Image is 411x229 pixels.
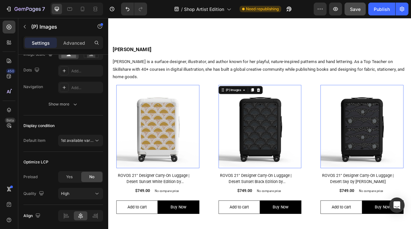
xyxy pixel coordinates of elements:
[345,3,366,15] button: Save
[270,196,365,213] a: ROVOS 21'' Designer Carry-On Luggage | Desert Sky by Liz Kohler Brown
[3,3,48,15] button: 7
[350,6,361,12] span: Save
[140,196,235,213] a: ROVOS 21'' Designer Carry-On Luggage | Desert Sunset Black Edition by Liz Kohler Brown
[42,5,45,13] p: 7
[6,69,15,74] div: 450
[246,6,279,12] span: Need republishing
[23,189,45,198] div: Quality
[5,118,15,123] div: Beta
[23,50,54,59] div: Image scale
[293,215,313,224] div: $749.00
[23,174,38,180] div: Preload
[58,188,103,199] button: High
[59,218,90,222] p: No compare price
[61,191,69,196] span: High
[33,215,54,224] div: $749.00
[5,52,377,78] span: [PERSON_NAME] is a surface designer, illustrator, and author known for her playful, nature-inspir...
[140,85,246,191] a: ROVOS 21'' Designer Carry-On Luggage | Desert Sunset Black Edition by Liz Kohler Brown
[23,84,43,90] div: Navigation
[23,159,48,165] div: Optimize LCP
[23,98,103,110] button: Show more
[89,174,94,180] span: No
[10,196,105,213] a: ROVOS 21'' Designer Carry-On Luggage | Desert Sunset White Edition by Liz Kohler Brown
[389,197,405,213] div: Open Intercom Messenger
[140,196,235,213] h2: ROVOS 21'' Designer Carry-On Luggage | Desert Sunset Black Edition by [PERSON_NAME]
[58,135,103,146] button: 1st available variant
[184,6,224,13] span: Shop Artist Edition
[181,6,183,13] span: /
[23,66,41,75] div: Dots
[31,23,86,31] p: (P) Images
[48,101,78,107] div: Show more
[61,138,97,143] span: 1st available variant
[163,215,183,224] div: $749.00
[10,196,105,213] h2: ROVOS 21'' Designer Carry-On Luggage | Desert Sunset White Edition by [PERSON_NAME]
[71,85,101,91] div: Add...
[374,6,390,13] div: Publish
[23,212,42,220] div: Align
[32,40,50,46] p: Settings
[270,196,365,213] h2: ROVOS 21'' Designer Carry-On Luggage | Desert Sky by [PERSON_NAME]
[270,85,375,191] a: ROVOS 21'' Designer Carry-On Luggage | Desert Sky by Liz Kohler Brown
[63,40,85,46] p: Advanced
[188,218,219,222] p: No compare price
[71,68,101,74] div: Add...
[23,123,55,129] div: Display condition
[108,18,411,229] iframe: Design area
[121,3,147,15] div: Undo/Redo
[23,138,46,143] div: Default item
[319,218,349,222] p: No compare price
[66,174,73,180] span: Yes
[148,89,170,95] div: (P) Images
[10,85,116,191] a: ROVOS 21'' Designer Carry-On Luggage | Desert Sunset White Edition by Liz Kohler Brown
[368,3,395,15] button: Publish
